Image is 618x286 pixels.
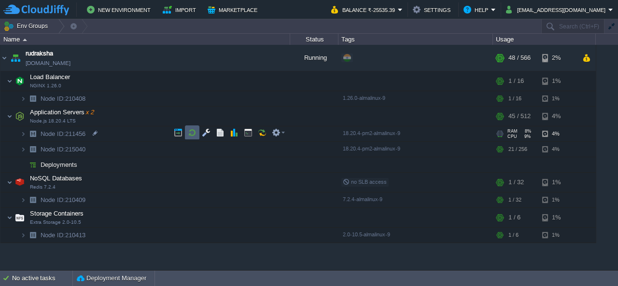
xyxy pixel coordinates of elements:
a: Node ID:210413 [40,231,87,239]
div: 4% [542,142,574,157]
button: Help [463,4,491,15]
button: Import [163,4,199,15]
div: 1 / 16 [508,71,524,91]
span: 18.20.4-pm2-almalinux-9 [343,130,400,136]
img: AMDAwAAAACH5BAEAAAAALAAAAAABAAEAAAICRAEAOw== [20,142,26,157]
div: 2% [542,45,574,71]
a: [DOMAIN_NAME] [26,58,70,68]
img: AMDAwAAAACH5BAEAAAAALAAAAAABAAEAAAICRAEAOw== [7,71,13,91]
img: AMDAwAAAACH5BAEAAAAALAAAAAABAAEAAAICRAEAOw== [7,173,13,192]
span: x 2 [84,109,94,116]
span: no SLB access [343,179,387,185]
span: Node ID: [41,146,65,153]
a: NoSQL DatabasesRedis 7.2.4 [29,175,84,182]
span: 210409 [40,196,87,204]
span: Storage Containers [29,209,85,218]
span: Node ID: [41,95,65,102]
span: 211456 [40,130,87,138]
img: AMDAwAAAACH5BAEAAAAALAAAAAABAAEAAAICRAEAOw== [7,208,13,227]
div: Status [291,34,338,45]
div: 1% [542,71,574,91]
button: New Environment [87,4,154,15]
div: 4% [542,126,574,141]
a: Node ID:210408 [40,95,87,103]
span: 215040 [40,145,87,153]
a: Node ID:215040 [40,145,87,153]
img: AMDAwAAAACH5BAEAAAAALAAAAAABAAEAAAICRAEAOw== [26,228,40,243]
img: AMDAwAAAACH5BAEAAAAALAAAAAABAAEAAAICRAEAOw== [20,157,26,172]
div: Running [290,45,338,71]
span: 18.20.4-pm2-almalinux-9 [343,146,400,151]
div: 1% [542,91,574,106]
span: 210408 [40,95,87,103]
span: Redis 7.2.4 [30,184,56,190]
span: NoSQL Databases [29,174,84,182]
button: Settings [413,4,453,15]
div: 1% [542,228,574,243]
div: 4% [542,107,574,126]
img: AMDAwAAAACH5BAEAAAAALAAAAAABAAEAAAICRAEAOw== [13,208,27,227]
a: Storage ContainersExtra Storage 2.0-10.5 [29,210,85,217]
a: Node ID:211456 [40,130,87,138]
a: Deployments [40,161,79,169]
div: 1% [542,192,574,207]
a: rudraksha [26,49,53,58]
img: AMDAwAAAACH5BAEAAAAALAAAAAABAAEAAAICRAEAOw== [0,45,8,71]
div: 1 / 6 [508,208,520,227]
span: CPU [507,134,517,139]
a: Application Serversx 2Node.js 18.20.4 LTS [29,109,95,116]
img: AMDAwAAAACH5BAEAAAAALAAAAAABAAEAAAICRAEAOw== [13,71,27,91]
span: Node ID: [41,130,65,137]
span: Application Servers [29,108,95,116]
span: NGINX 1.26.0 [30,83,61,89]
div: 1% [542,173,574,192]
div: 1 / 6 [508,228,519,243]
span: Node ID: [41,196,65,204]
div: No active tasks [12,271,72,286]
div: 48 / 566 [508,45,531,71]
button: [EMAIL_ADDRESS][DOMAIN_NAME] [506,4,608,15]
img: AMDAwAAAACH5BAEAAAAALAAAAAABAAEAAAICRAEAOw== [13,107,27,126]
img: AMDAwAAAACH5BAEAAAAALAAAAAABAAEAAAICRAEAOw== [20,91,26,106]
img: AMDAwAAAACH5BAEAAAAALAAAAAABAAEAAAICRAEAOw== [9,45,22,71]
img: AMDAwAAAACH5BAEAAAAALAAAAAABAAEAAAICRAEAOw== [20,126,26,141]
span: Extra Storage 2.0-10.5 [30,219,81,225]
span: 8% [521,129,531,134]
span: 1.26.0-almalinux-9 [343,95,385,101]
div: 1 / 32 [508,173,524,192]
img: AMDAwAAAACH5BAEAAAAALAAAAAABAAEAAAICRAEAOw== [26,91,40,106]
span: RAM [507,129,518,134]
span: Node ID: [41,232,65,239]
img: AMDAwAAAACH5BAEAAAAALAAAAAABAAEAAAICRAEAOw== [26,126,40,141]
img: AMDAwAAAACH5BAEAAAAALAAAAAABAAEAAAICRAEAOw== [20,192,26,207]
button: Env Groups [3,19,51,33]
span: 7.2.4-almalinux-9 [343,196,382,202]
div: Usage [493,34,595,45]
span: 210413 [40,231,87,239]
div: 1 / 32 [508,192,521,207]
button: Marketplace [208,4,260,15]
img: AMDAwAAAACH5BAEAAAAALAAAAAABAAEAAAICRAEAOw== [13,173,27,192]
img: AMDAwAAAACH5BAEAAAAALAAAAAABAAEAAAICRAEAOw== [26,157,40,172]
img: AMDAwAAAACH5BAEAAAAALAAAAAABAAEAAAICRAEAOw== [7,107,13,126]
img: AMDAwAAAACH5BAEAAAAALAAAAAABAAEAAAICRAEAOw== [26,142,40,157]
span: Node.js 18.20.4 LTS [30,118,76,124]
button: Balance ₹-25535.39 [331,4,398,15]
img: AMDAwAAAACH5BAEAAAAALAAAAAABAAEAAAICRAEAOw== [23,39,27,41]
div: Name [1,34,290,45]
div: Tags [339,34,492,45]
img: AMDAwAAAACH5BAEAAAAALAAAAAABAAEAAAICRAEAOw== [26,192,40,207]
span: 2.0-10.5-almalinux-9 [343,232,390,237]
div: 21 / 256 [508,142,527,157]
a: Load BalancerNGINX 1.26.0 [29,73,71,81]
img: AMDAwAAAACH5BAEAAAAALAAAAAABAAEAAAICRAEAOw== [20,228,26,243]
div: 1% [542,208,574,227]
div: 45 / 512 [508,107,531,126]
img: CloudJiffy [3,4,69,16]
span: Load Balancer [29,73,71,81]
button: Deployment Manager [77,273,146,283]
span: 9% [521,134,531,139]
a: Node ID:210409 [40,196,87,204]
